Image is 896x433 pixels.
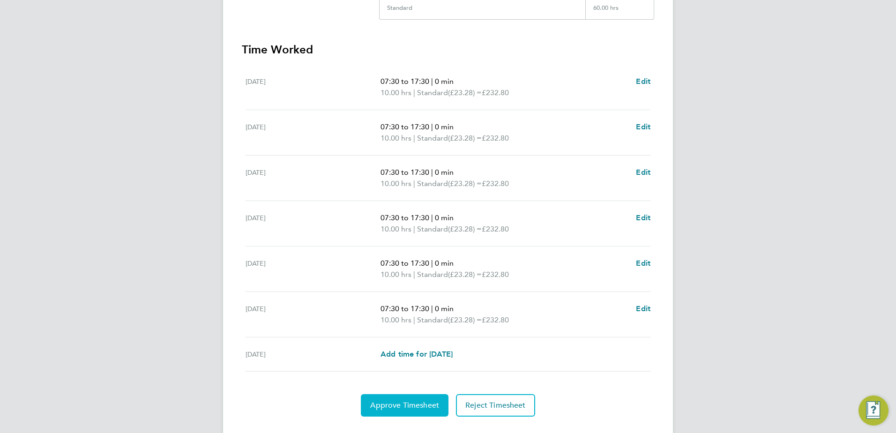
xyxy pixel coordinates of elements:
[246,121,381,144] div: [DATE]
[381,259,429,268] span: 07:30 to 17:30
[435,168,454,177] span: 0 min
[482,315,509,324] span: £232.80
[448,270,482,279] span: (£23.28) =
[435,259,454,268] span: 0 min
[448,224,482,233] span: (£23.28) =
[381,350,453,358] span: Add time for [DATE]
[636,212,650,224] a: Edit
[413,88,415,97] span: |
[636,259,650,268] span: Edit
[413,134,415,142] span: |
[435,304,454,313] span: 0 min
[448,88,482,97] span: (£23.28) =
[636,77,650,86] span: Edit
[636,258,650,269] a: Edit
[381,88,411,97] span: 10.00 hrs
[482,179,509,188] span: £232.80
[482,224,509,233] span: £232.80
[482,134,509,142] span: £232.80
[381,213,429,222] span: 07:30 to 17:30
[431,77,433,86] span: |
[448,179,482,188] span: (£23.28) =
[482,88,509,97] span: £232.80
[431,122,433,131] span: |
[370,401,439,410] span: Approve Timesheet
[246,76,381,98] div: [DATE]
[417,178,448,189] span: Standard
[381,315,411,324] span: 10.00 hrs
[435,213,454,222] span: 0 min
[435,122,454,131] span: 0 min
[381,179,411,188] span: 10.00 hrs
[435,77,454,86] span: 0 min
[246,212,381,235] div: [DATE]
[482,270,509,279] span: £232.80
[413,315,415,324] span: |
[413,179,415,188] span: |
[381,77,429,86] span: 07:30 to 17:30
[246,167,381,189] div: [DATE]
[448,134,482,142] span: (£23.28) =
[246,258,381,280] div: [DATE]
[413,270,415,279] span: |
[636,121,650,133] a: Edit
[636,76,650,87] a: Edit
[417,269,448,280] span: Standard
[448,315,482,324] span: (£23.28) =
[431,168,433,177] span: |
[585,4,654,19] div: 60.00 hrs
[246,349,381,360] div: [DATE]
[636,168,650,177] span: Edit
[246,303,381,326] div: [DATE]
[417,314,448,326] span: Standard
[431,304,433,313] span: |
[465,401,526,410] span: Reject Timesheet
[381,122,429,131] span: 07:30 to 17:30
[456,394,535,417] button: Reject Timesheet
[636,167,650,178] a: Edit
[413,224,415,233] span: |
[636,304,650,313] span: Edit
[381,224,411,233] span: 10.00 hrs
[417,133,448,144] span: Standard
[381,168,429,177] span: 07:30 to 17:30
[417,224,448,235] span: Standard
[381,304,429,313] span: 07:30 to 17:30
[636,303,650,314] a: Edit
[859,396,889,426] button: Engage Resource Center
[636,122,650,131] span: Edit
[242,42,654,57] h3: Time Worked
[361,394,448,417] button: Approve Timesheet
[381,270,411,279] span: 10.00 hrs
[381,134,411,142] span: 10.00 hrs
[417,87,448,98] span: Standard
[431,259,433,268] span: |
[387,4,412,12] div: Standard
[636,213,650,222] span: Edit
[431,213,433,222] span: |
[381,349,453,360] a: Add time for [DATE]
